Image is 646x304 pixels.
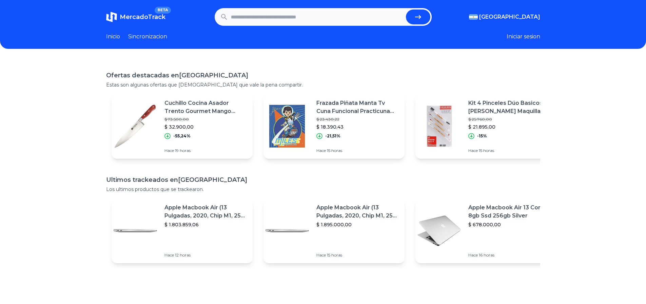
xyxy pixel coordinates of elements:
[112,198,253,263] a: Featured imageApple Macbook Air (13 Pulgadas, 2020, Chip M1, 256 Gb De Ssd, 8 Gb De Ram) - Plata$...
[507,33,540,41] button: Iniciar sesion
[469,13,540,21] button: [GEOGRAPHIC_DATA]
[468,221,551,228] p: $ 678.000,00
[120,13,165,21] span: MercadoTrack
[106,186,540,193] p: Los ultimos productos que se trackearon.
[106,81,540,88] p: Estas son algunas ofertas que [DEMOGRAPHIC_DATA] que vale la pena compartir.
[415,198,556,263] a: Featured imageApple Macbook Air 13 Core I5 8gb Ssd 256gb Silver$ 678.000,00Hace 16 horas
[263,102,311,150] img: Featured image
[106,175,540,185] h1: Ultimos trackeados en [GEOGRAPHIC_DATA]
[468,204,551,220] p: Apple Macbook Air 13 Core I5 8gb Ssd 256gb Silver
[263,94,405,159] a: Featured imageFrazada Piñata Manta Tv Cuna Funcional Practicuna Disney 1163$ 23.430,22$ 18.390,43...
[479,13,540,21] span: [GEOGRAPHIC_DATA]
[106,33,120,41] a: Inicio
[106,12,117,22] img: MercadoTrack
[112,94,253,159] a: Featured imageCuchillo Cocina Asador Trento Gourmet Mango Madera Hoja 19cm$ 73.500,00$ 32.900,00-...
[263,207,311,254] img: Featured image
[164,221,247,228] p: $ 1.803.859,06
[316,204,399,220] p: Apple Macbook Air (13 Pulgadas, 2020, Chip M1, 256 Gb De Ssd, 8 Gb De Ram) - Plata
[316,123,399,130] p: $ 18.390,43
[477,133,487,139] p: -15%
[468,148,551,153] p: Hace 15 horas
[316,99,399,115] p: Frazada Piñata Manta Tv Cuna Funcional Practicuna Disney 1163
[316,221,399,228] p: $ 1.895.000,00
[468,99,551,115] p: Kit 4 Pinceles Dúo Basicos [PERSON_NAME] Maquillaje Profesional 476
[155,7,171,14] span: BETA
[316,252,399,258] p: Hace 15 horas
[164,99,247,115] p: Cuchillo Cocina Asador Trento Gourmet Mango Madera Hoja 19cm
[468,123,551,130] p: $ 21.895,00
[164,252,247,258] p: Hace 12 horas
[164,148,247,153] p: Hace 19 horas
[316,148,399,153] p: Hace 15 horas
[112,207,159,254] img: Featured image
[164,117,247,122] p: $ 73.500,00
[164,204,247,220] p: Apple Macbook Air (13 Pulgadas, 2020, Chip M1, 256 Gb De Ssd, 8 Gb De Ram) - Plata
[469,14,478,20] img: Argentina
[173,133,191,139] p: -55,24%
[415,102,463,150] img: Featured image
[468,117,551,122] p: $ 25.760,00
[415,94,556,159] a: Featured imageKit 4 Pinceles Dúo Basicos [PERSON_NAME] Maquillaje Profesional 476$ 25.760,00$ 21....
[128,33,167,41] a: Sincronizacion
[263,198,405,263] a: Featured imageApple Macbook Air (13 Pulgadas, 2020, Chip M1, 256 Gb De Ssd, 8 Gb De Ram) - Plata$...
[164,123,247,130] p: $ 32.900,00
[468,252,551,258] p: Hace 16 horas
[325,133,340,139] p: -21,51%
[316,117,399,122] p: $ 23.430,22
[106,12,165,22] a: MercadoTrackBETA
[415,207,463,254] img: Featured image
[112,102,159,150] img: Featured image
[106,71,540,80] h1: Ofertas destacadas en [GEOGRAPHIC_DATA]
